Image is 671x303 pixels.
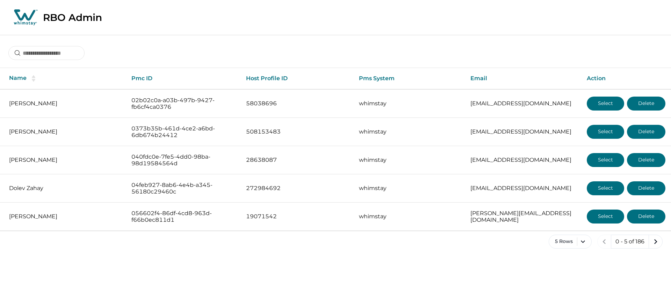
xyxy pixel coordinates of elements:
p: 508153483 [246,128,348,135]
p: 272984692 [246,185,348,192]
th: Pms System [353,68,464,89]
button: 5 Rows [549,235,592,249]
th: Email [465,68,581,89]
button: sorting [27,75,41,82]
th: Pmc ID [126,68,240,89]
button: previous page [597,235,611,249]
th: Action [581,68,671,89]
p: [EMAIL_ADDRESS][DOMAIN_NAME] [470,157,576,164]
button: Select [587,181,624,195]
p: [PERSON_NAME] [9,213,120,220]
button: Delete [627,153,665,167]
p: whimstay [359,185,459,192]
p: whimstay [359,100,459,107]
p: [EMAIL_ADDRESS][DOMAIN_NAME] [470,100,576,107]
button: Delete [627,97,665,111]
p: [PERSON_NAME] [9,157,120,164]
button: 0 - 5 of 186 [611,235,649,249]
p: RBO Admin [43,12,102,23]
button: Select [587,153,624,167]
button: Delete [627,181,665,195]
p: 0 - 5 of 186 [615,238,644,245]
p: 28638087 [246,157,348,164]
p: 040fdc0e-7fe5-4dd0-98ba-98d19584564d [131,153,235,167]
p: 58038696 [246,100,348,107]
button: next page [649,235,663,249]
p: [PERSON_NAME] [9,128,120,135]
p: 0373b35b-461d-4ce2-a6bd-6db674b24412 [131,125,235,139]
p: [PERSON_NAME] [9,100,120,107]
p: [EMAIL_ADDRESS][DOMAIN_NAME] [470,128,576,135]
button: Select [587,210,624,224]
button: Delete [627,125,665,139]
p: Dolev Zahay [9,185,120,192]
p: 19071542 [246,213,348,220]
p: whimstay [359,213,459,220]
p: 04feb927-8ab6-4e4b-a345-56180c29460c [131,182,235,195]
p: [PERSON_NAME][EMAIL_ADDRESS][DOMAIN_NAME] [470,210,576,224]
button: Select [587,125,624,139]
p: 02b02c0a-a03b-497b-9427-fb6cf4ca0376 [131,97,235,111]
p: 056602f4-86df-4cd8-963d-f66b0ec811d1 [131,210,235,224]
button: Select [587,97,624,111]
th: Host Profile ID [240,68,354,89]
p: whimstay [359,157,459,164]
p: whimstay [359,128,459,135]
p: [EMAIL_ADDRESS][DOMAIN_NAME] [470,185,576,192]
button: Delete [627,210,665,224]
